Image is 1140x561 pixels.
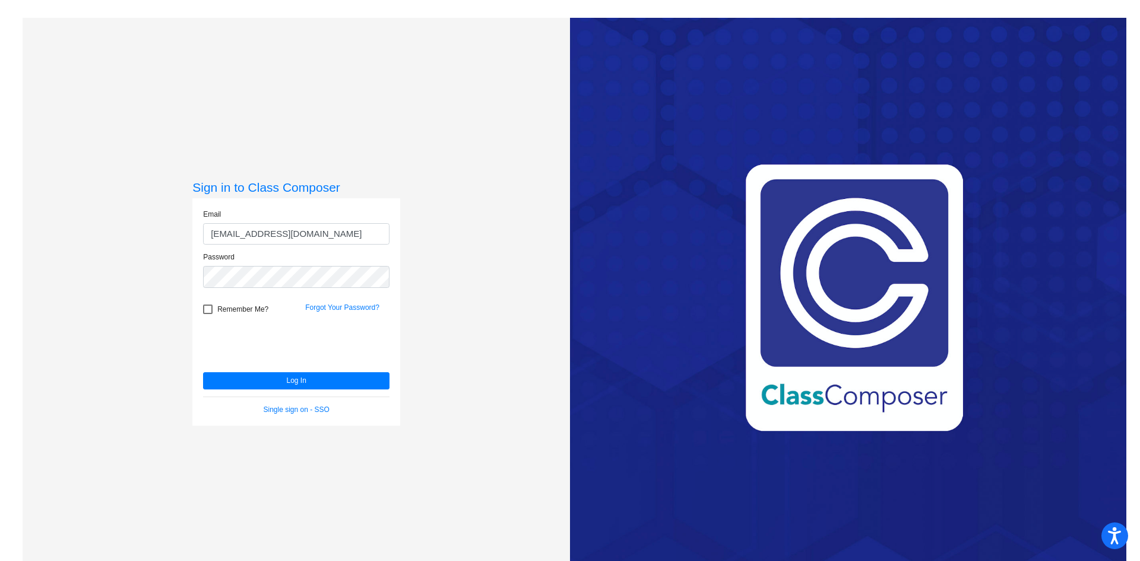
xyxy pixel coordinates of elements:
[264,405,330,414] a: Single sign on - SSO
[305,303,379,312] a: Forgot Your Password?
[203,320,384,366] iframe: reCAPTCHA
[203,252,235,262] label: Password
[203,209,221,220] label: Email
[217,302,268,316] span: Remember Me?
[203,372,389,389] button: Log In
[192,180,400,195] h3: Sign in to Class Composer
